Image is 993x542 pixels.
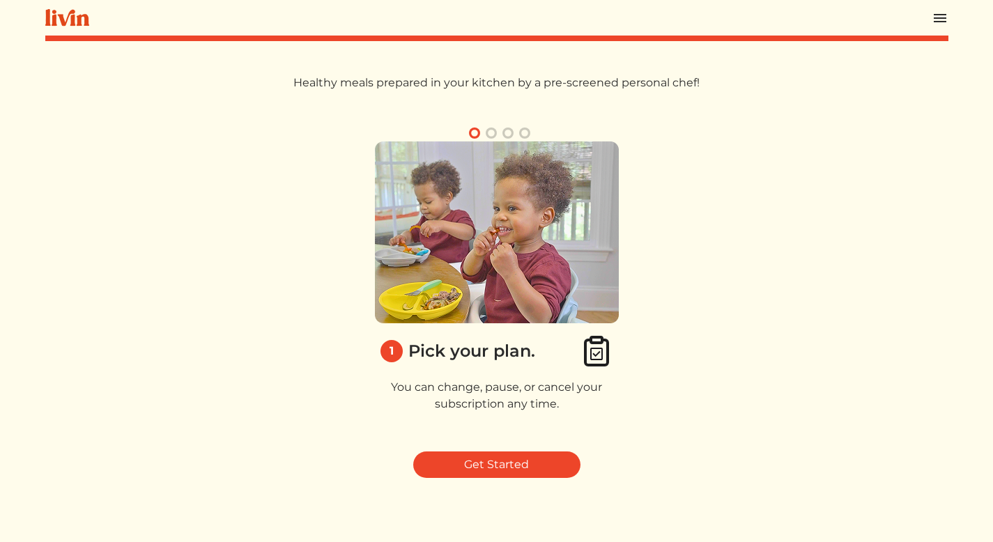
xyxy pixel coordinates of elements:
p: You can change, pause, or cancel your subscription any time. [375,379,619,412]
p: Healthy meals prepared in your kitchen by a pre-screened personal chef! [271,75,723,91]
div: 1 [380,340,403,362]
div: Pick your plan. [408,339,535,364]
img: clipboard_check-4e1afea9aecc1d71a83bd71232cd3fbb8e4b41c90a1eb376bae1e516b9241f3c.svg [580,334,613,368]
a: Get Started [413,451,580,478]
img: 1_pick_plan-58eb60cc534f7a7539062c92543540e51162102f37796608976bb4e513d204c1.png [375,141,619,323]
img: menu_hamburger-cb6d353cf0ecd9f46ceae1c99ecbeb4a00e71ca567a856bd81f57e9d8c17bb26.svg [932,10,948,26]
img: livin-logo-a0d97d1a881af30f6274990eb6222085a2533c92bbd1e4f22c21b4f0d0e3210c.svg [45,9,89,26]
